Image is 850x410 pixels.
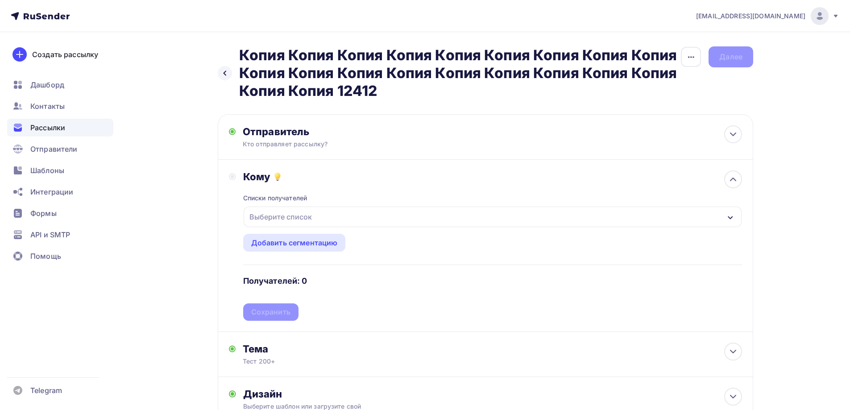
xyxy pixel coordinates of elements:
div: Списки получателей [243,194,307,203]
h2: Копия Копия Копия Копия Копия Копия Копия Копия Копия Копия Копия Копия Копия Копия Копия Копия К... [239,46,680,100]
span: API и SMTP [30,229,70,240]
a: Дашборд [7,76,113,94]
div: Дизайн [243,388,742,400]
span: Шаблоны [30,165,64,176]
div: Кому [243,170,742,183]
div: Тест 200+ [243,357,402,366]
span: Формы [30,208,57,219]
span: Интеграции [30,186,73,197]
div: Тема [243,343,419,355]
div: Создать рассылку [32,49,98,60]
div: Кто отправляет рассылку? [243,140,417,149]
a: Шаблоны [7,162,113,179]
a: Контакты [7,97,113,115]
span: Контакты [30,101,65,112]
a: Отправители [7,140,113,158]
a: Формы [7,204,113,222]
span: Дашборд [30,79,64,90]
button: Выберите список [243,206,742,228]
a: [EMAIL_ADDRESS][DOMAIN_NAME] [696,7,839,25]
span: Рассылки [30,122,65,133]
div: Отправитель [243,125,436,138]
span: Отправители [30,144,78,154]
a: Рассылки [7,119,113,137]
h4: Получателей: 0 [243,276,307,286]
span: [EMAIL_ADDRESS][DOMAIN_NAME] [696,12,805,21]
span: Помощь [30,251,61,261]
span: Telegram [30,385,62,396]
div: Выберите список [246,209,315,225]
div: Добавить сегментацию [251,237,338,248]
